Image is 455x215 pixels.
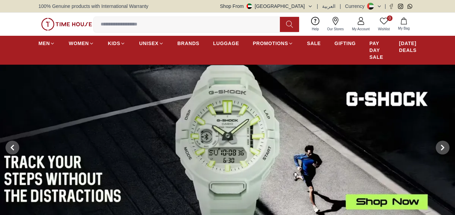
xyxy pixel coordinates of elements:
[325,26,346,32] span: Our Stores
[323,15,348,33] a: Our Stores
[394,16,414,32] button: My Bag
[108,40,120,47] span: KIDS
[349,26,373,32] span: My Account
[213,40,239,47] span: LUGGAGE
[308,15,323,33] a: Help
[407,4,412,9] a: Whatsapp
[253,37,293,50] a: PROMOTIONS
[38,40,50,47] span: MEN
[399,37,417,56] a: [DATE] DEALS
[139,37,163,50] a: UNISEX
[178,40,200,47] span: BRANDS
[345,3,367,10] div: Currency
[307,37,321,50] a: SALE
[398,4,403,9] a: Instagram
[139,40,158,47] span: UNISEX
[374,15,394,33] a: 0Wishlist
[369,37,385,63] a: PAY DAY SALE
[41,18,92,31] img: ...
[389,4,394,9] a: Facebook
[178,37,200,50] a: BRANDS
[369,40,385,61] span: PAY DAY SALE
[317,3,318,10] span: |
[69,40,89,47] span: WOMEN
[247,3,252,9] img: United Arab Emirates
[334,37,356,50] a: GIFTING
[307,40,321,47] span: SALE
[220,3,313,10] button: Shop From[GEOGRAPHIC_DATA]
[385,3,386,10] span: |
[399,40,417,54] span: [DATE] DEALS
[309,26,322,32] span: Help
[108,37,125,50] a: KIDS
[387,15,393,21] span: 0
[253,40,288,47] span: PROMOTIONS
[334,40,356,47] span: GIFTING
[340,3,341,10] span: |
[213,37,239,50] a: LUGGAGE
[38,3,148,10] span: 100% Genuine products with International Warranty
[322,3,335,10] button: العربية
[69,37,94,50] a: WOMEN
[375,26,393,32] span: Wishlist
[38,37,55,50] a: MEN
[395,26,412,31] span: My Bag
